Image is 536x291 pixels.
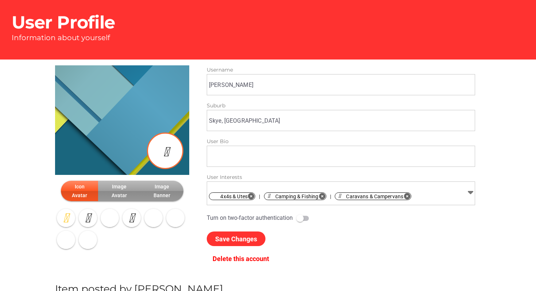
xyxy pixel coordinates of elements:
[275,193,318,200] span: Camping & Fishing
[215,235,257,243] span: Save Changes
[12,12,524,33] h1: User Profile
[12,33,524,42] p: Information about yourself
[220,193,247,200] span: 4x4s & Utes
[55,65,189,175] img: material.png
[207,252,275,265] button: Delete this account
[207,66,233,73] span: Username
[248,193,255,200] i: Remove
[104,182,134,200] span: Image Avatar
[346,193,403,200] span: Caravans & Campervans
[146,182,178,200] span: Image Banner
[213,255,269,263] span: Delete this account
[330,193,331,200] span: |
[61,181,98,201] button: Icon Avatar
[98,181,140,201] button: Image Avatar
[207,138,229,145] span: User Bio
[207,174,242,180] span: User Interests
[259,193,260,200] span: |
[404,193,411,200] i: Remove
[67,182,92,200] span: Icon Avatar
[207,102,225,109] span: Suburb
[209,110,475,131] input: Enter a location
[207,214,293,221] span: Turn on two-factor authentication
[207,231,265,246] button: Save Changes
[140,181,183,201] button: Image Banner
[319,193,326,200] i: Remove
